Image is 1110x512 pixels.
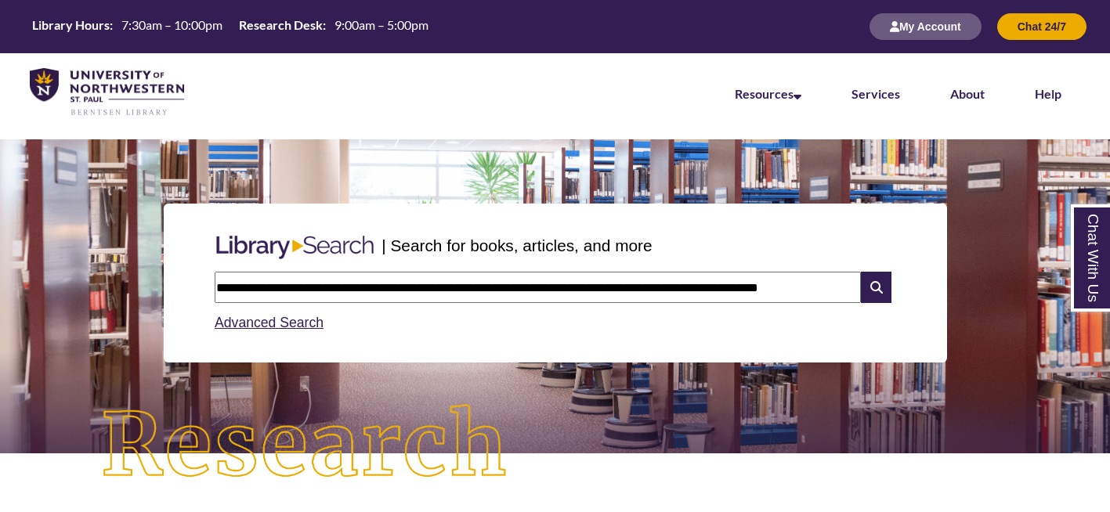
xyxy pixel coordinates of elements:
a: My Account [870,20,982,33]
i: Search [861,272,891,303]
a: Hours Today [26,16,435,38]
a: Advanced Search [215,315,324,330]
button: Chat 24/7 [997,13,1086,40]
a: Resources [735,86,801,101]
img: Libary Search [208,229,381,265]
button: My Account [870,13,982,40]
a: Chat 24/7 [997,20,1086,33]
th: Library Hours: [26,16,115,34]
a: Help [1035,86,1061,101]
span: 9:00am – 5:00pm [334,17,428,32]
a: Services [851,86,900,101]
th: Research Desk: [233,16,328,34]
table: Hours Today [26,16,435,36]
p: | Search for books, articles, and more [381,233,652,258]
a: About [950,86,985,101]
img: UNWSP Library Logo [30,68,184,117]
span: 7:30am – 10:00pm [121,17,222,32]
